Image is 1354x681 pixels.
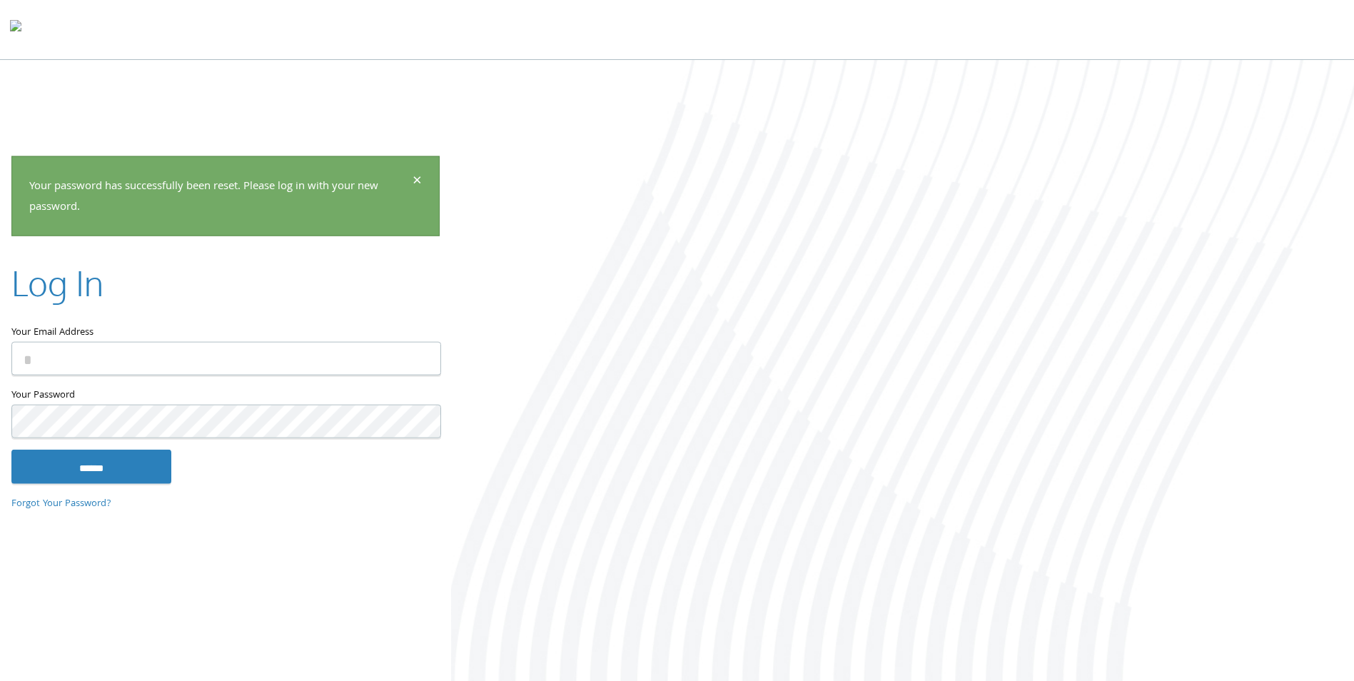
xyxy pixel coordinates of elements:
[11,258,103,306] h2: Log In
[11,386,440,404] label: Your Password
[11,496,111,512] a: Forgot Your Password?
[29,177,410,218] p: Your password has successfully been reset. Please log in with your new password.
[10,15,21,44] img: todyl-logo-dark.svg
[413,168,422,196] span: ×
[413,174,422,191] button: Dismiss alert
